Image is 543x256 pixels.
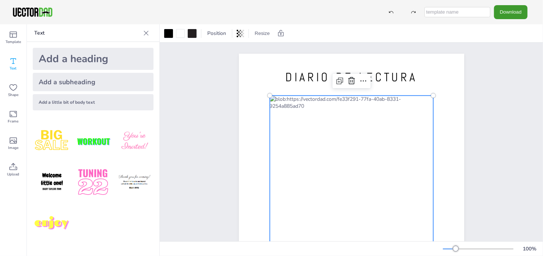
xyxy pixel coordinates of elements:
img: 1B4LbXY.png [74,163,112,202]
div: Add a heading [33,48,154,70]
span: Position [206,30,228,37]
span: Shape [8,92,18,98]
img: K4iXMrW.png [115,163,154,202]
input: template name [424,7,490,17]
p: Text [34,24,140,42]
img: BBMXfK6.png [115,122,154,160]
img: style1.png [33,122,71,160]
img: XdJCRjX.png [74,122,112,160]
button: Resize [252,28,273,39]
span: Text [10,65,17,71]
div: Add a subheading [33,73,154,91]
button: Download [494,5,528,19]
span: Upload [7,171,20,177]
img: M7yqmqo.png [33,205,71,243]
img: GNLDUe7.png [33,163,71,202]
span: Image [8,145,18,151]
div: Add a little bit of body text [33,94,154,110]
div: 100 % [521,245,539,252]
img: VectorDad-1.png [12,7,53,18]
span: Frame [8,118,19,124]
span: DIARIO DE LECTURA [285,70,417,85]
span: Template [6,39,21,45]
